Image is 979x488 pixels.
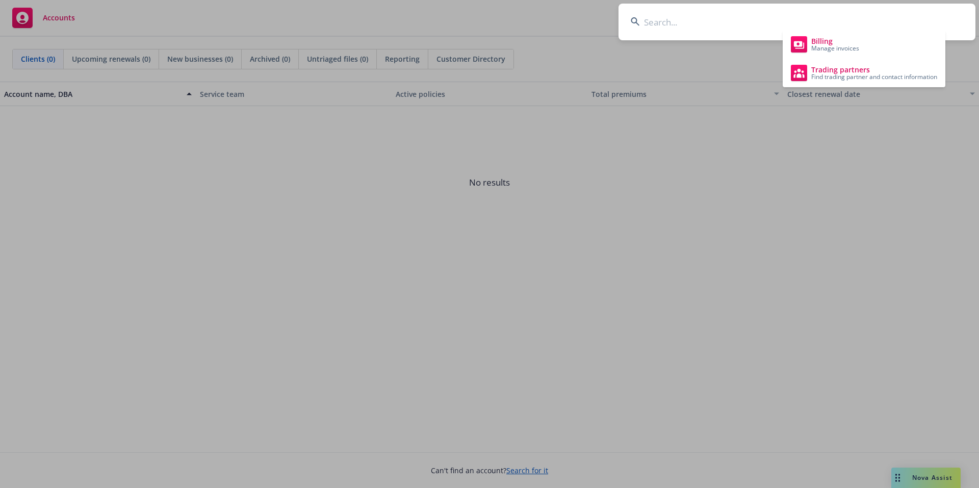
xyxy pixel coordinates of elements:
[787,32,941,57] a: Billing
[811,74,937,80] span: Find trading partner and contact information
[811,45,859,52] span: Manage invoices
[787,61,941,85] a: Trading partners
[811,66,937,74] span: Trading partners
[619,4,975,40] input: Search...
[811,37,859,45] span: Billing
